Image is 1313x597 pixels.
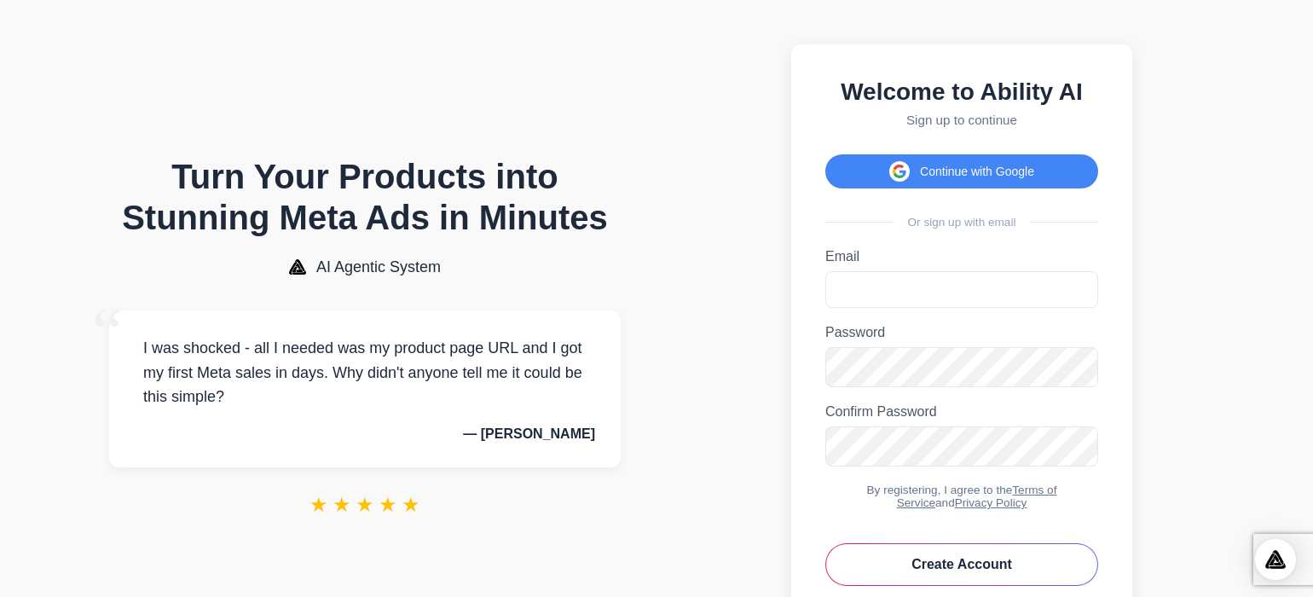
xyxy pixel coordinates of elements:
[135,336,595,409] p: I was shocked - all I needed was my product page URL and I got my first Meta sales in days. Why d...
[955,496,1027,509] a: Privacy Policy
[897,484,1057,509] a: Terms of Service
[825,249,1098,264] label: Email
[135,426,595,442] p: — [PERSON_NAME]
[316,258,441,276] span: AI Agentic System
[825,404,1098,420] label: Confirm Password
[309,493,328,517] span: ★
[402,493,420,517] span: ★
[825,113,1098,127] p: Sign up to continue
[1255,539,1296,580] div: Open Intercom Messenger
[825,78,1098,106] h2: Welcome to Ability AI
[825,216,1098,229] div: Or sign up with email
[825,325,1098,340] label: Password
[109,156,621,238] h1: Turn Your Products into Stunning Meta Ads in Minutes
[333,493,351,517] span: ★
[289,259,306,275] img: AI Agentic System Logo
[825,154,1098,188] button: Continue with Google
[379,493,397,517] span: ★
[92,293,123,371] span: “
[825,484,1098,509] div: By registering, I agree to the and
[356,493,374,517] span: ★
[825,543,1098,586] button: Create Account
